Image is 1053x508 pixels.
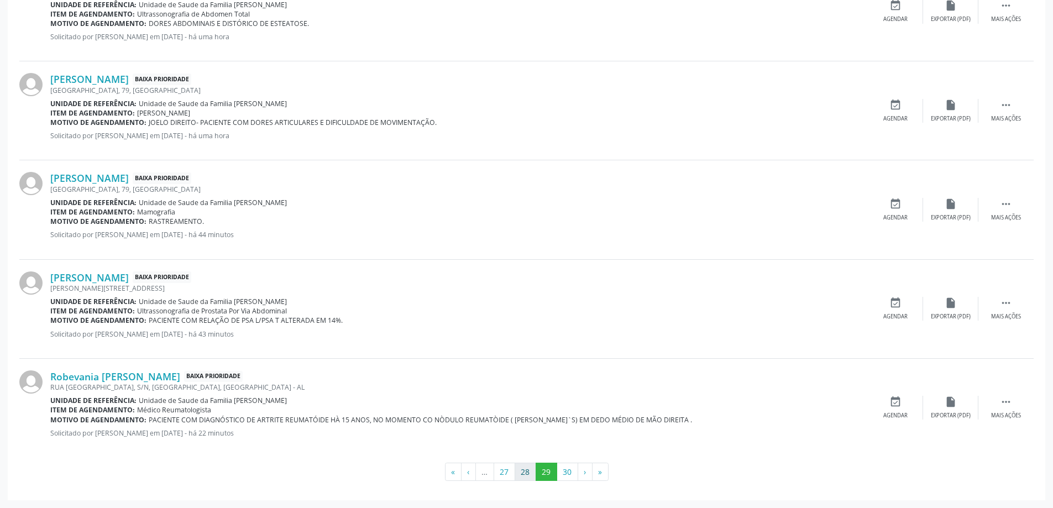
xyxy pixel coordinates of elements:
b: Item de agendamento: [50,108,135,118]
b: Unidade de referência: [50,396,137,405]
span: Baixa Prioridade [133,172,191,184]
button: Go to page 29 [536,463,557,481]
i:  [1000,396,1012,408]
div: Exportar (PDF) [931,115,971,123]
div: Agendar [883,15,908,23]
b: Motivo de agendamento: [50,217,146,226]
div: Mais ações [991,15,1021,23]
button: Go to next page [578,463,593,481]
a: Robevania [PERSON_NAME] [50,370,180,383]
div: Agendar [883,214,908,222]
div: RUA [GEOGRAPHIC_DATA], S/N, [GEOGRAPHIC_DATA], [GEOGRAPHIC_DATA] - AL [50,383,868,392]
span: PACIENTE COM RELAÇÃO DE PSA L/PSA T ALTERADA EM 14%. [149,316,343,325]
span: Unidade de Saude da Familia [PERSON_NAME] [139,99,287,108]
span: Baixa Prioridade [184,371,243,383]
b: Unidade de referência: [50,99,137,108]
span: PACIENTE COM DIAGNÓSTICO DE ARTRITE REUMATÓIDE HÀ 15 ANOS, NO MOMENTO CO NÒDULO REUMATÒIDE ( [PER... [149,415,692,425]
img: img [19,73,43,96]
div: Agendar [883,412,908,420]
b: Motivo de agendamento: [50,316,146,325]
div: [GEOGRAPHIC_DATA], 79, [GEOGRAPHIC_DATA] [50,185,868,194]
span: Baixa Prioridade [133,271,191,283]
p: Solicitado por [PERSON_NAME] em [DATE] - há uma hora [50,32,868,41]
p: Solicitado por [PERSON_NAME] em [DATE] - há uma hora [50,131,868,140]
span: Unidade de Saude da Familia [PERSON_NAME] [139,297,287,306]
a: [PERSON_NAME] [50,73,129,85]
i: insert_drive_file [945,396,957,408]
button: Go to last page [592,463,609,481]
img: img [19,370,43,394]
b: Item de agendamento: [50,405,135,415]
div: Mais ações [991,412,1021,420]
span: Unidade de Saude da Familia [PERSON_NAME] [139,396,287,405]
span: RASTREAMENTO. [149,217,204,226]
div: Exportar (PDF) [931,412,971,420]
div: Exportar (PDF) [931,15,971,23]
i: event_available [889,297,902,309]
button: Go to page 28 [515,463,536,481]
b: Unidade de referência: [50,198,137,207]
i: event_available [889,198,902,210]
b: Item de agendamento: [50,306,135,316]
div: Mais ações [991,313,1021,321]
p: Solicitado por [PERSON_NAME] em [DATE] - há 44 minutos [50,230,868,239]
b: Item de agendamento: [50,207,135,217]
span: [PERSON_NAME] [137,108,190,118]
i: insert_drive_file [945,198,957,210]
div: Agendar [883,313,908,321]
div: Agendar [883,115,908,123]
i: event_available [889,99,902,111]
button: Go to previous page [461,463,476,481]
button: Go to first page [445,463,462,481]
img: img [19,271,43,295]
i: insert_drive_file [945,99,957,111]
button: Go to page 27 [494,463,515,481]
span: Ultrassonografia de Abdomen Total [137,9,250,19]
p: Solicitado por [PERSON_NAME] em [DATE] - há 22 minutos [50,428,868,438]
ul: Pagination [19,463,1034,481]
img: img [19,172,43,195]
div: Exportar (PDF) [931,313,971,321]
i:  [1000,99,1012,111]
span: Unidade de Saude da Familia [PERSON_NAME] [139,198,287,207]
span: JOELO DIREITO- PACIENTE COM DORES ARTICULARES E DIFICULDADE DE MOVIMENTAÇÃO. [149,118,437,127]
i:  [1000,198,1012,210]
div: Exportar (PDF) [931,214,971,222]
a: [PERSON_NAME] [50,172,129,184]
a: [PERSON_NAME] [50,271,129,284]
p: Solicitado por [PERSON_NAME] em [DATE] - há 43 minutos [50,329,868,339]
div: Mais ações [991,214,1021,222]
span: Médico Reumatologista [137,405,211,415]
i:  [1000,297,1012,309]
button: Go to page 30 [557,463,578,481]
b: Motivo de agendamento: [50,19,146,28]
div: [GEOGRAPHIC_DATA], 79, [GEOGRAPHIC_DATA] [50,86,868,95]
div: [PERSON_NAME][STREET_ADDRESS] [50,284,868,293]
b: Motivo de agendamento: [50,118,146,127]
i: insert_drive_file [945,297,957,309]
span: DORES ABDOMINAIS E DISTÓRICO DE ESTEATOSE. [149,19,309,28]
span: Mamografia [137,207,175,217]
div: Mais ações [991,115,1021,123]
b: Unidade de referência: [50,297,137,306]
span: Baixa Prioridade [133,74,191,85]
b: Item de agendamento: [50,9,135,19]
span: Ultrassonografia de Prostata Por Via Abdominal [137,306,287,316]
i: event_available [889,396,902,408]
b: Motivo de agendamento: [50,415,146,425]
